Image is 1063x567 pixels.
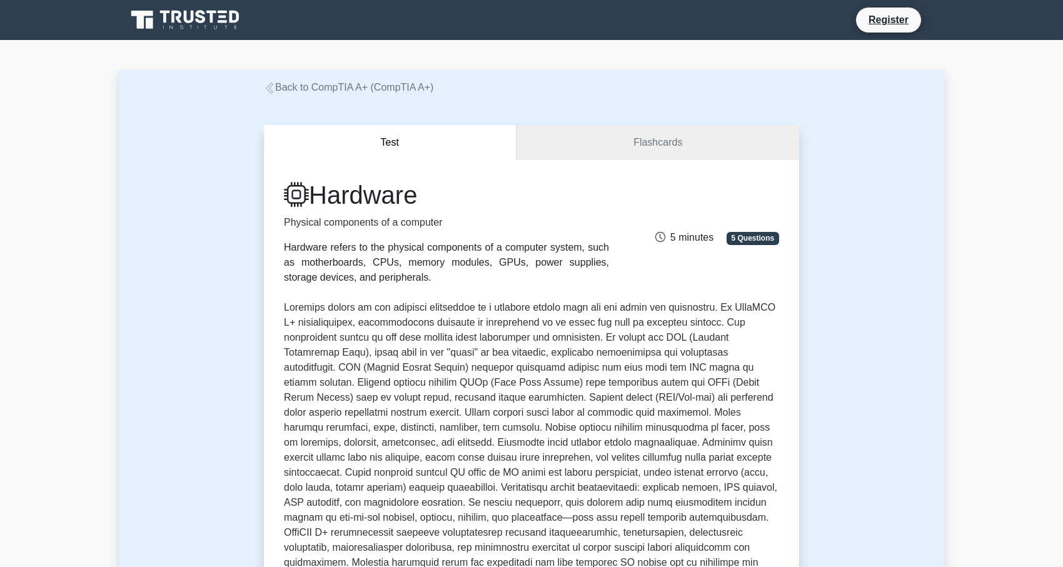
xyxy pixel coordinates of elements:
[284,240,609,285] div: Hardware refers to the physical components of a computer system, such as motherboards, CPUs, memo...
[727,232,779,244] span: 5 Questions
[655,232,713,243] span: 5 minutes
[284,180,609,210] h1: Hardware
[264,125,516,161] button: Test
[264,82,433,93] a: Back to CompTIA A+ (CompTIA A+)
[861,12,916,28] a: Register
[516,125,799,161] a: Flashcards
[284,215,609,230] p: Physical components of a computer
